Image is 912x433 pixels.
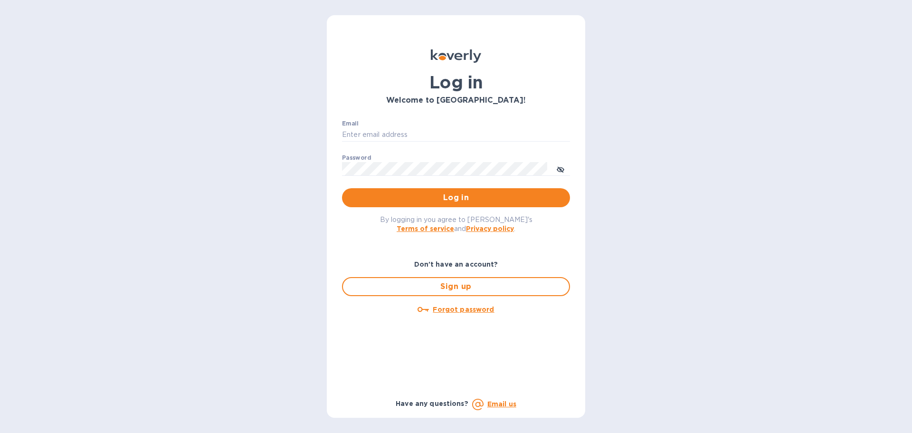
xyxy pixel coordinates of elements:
[380,216,532,232] span: By logging in you agree to [PERSON_NAME]'s and .
[342,277,570,296] button: Sign up
[342,96,570,105] h3: Welcome to [GEOGRAPHIC_DATA]!
[342,188,570,207] button: Log in
[466,225,514,232] a: Privacy policy
[551,159,570,178] button: toggle password visibility
[397,225,454,232] a: Terms of service
[396,400,468,407] b: Have any questions?
[342,121,359,126] label: Email
[342,155,371,161] label: Password
[342,72,570,92] h1: Log in
[487,400,516,408] a: Email us
[431,49,481,63] img: Koverly
[414,260,498,268] b: Don't have an account?
[350,192,562,203] span: Log in
[342,128,570,142] input: Enter email address
[351,281,561,292] span: Sign up
[433,306,494,313] u: Forgot password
